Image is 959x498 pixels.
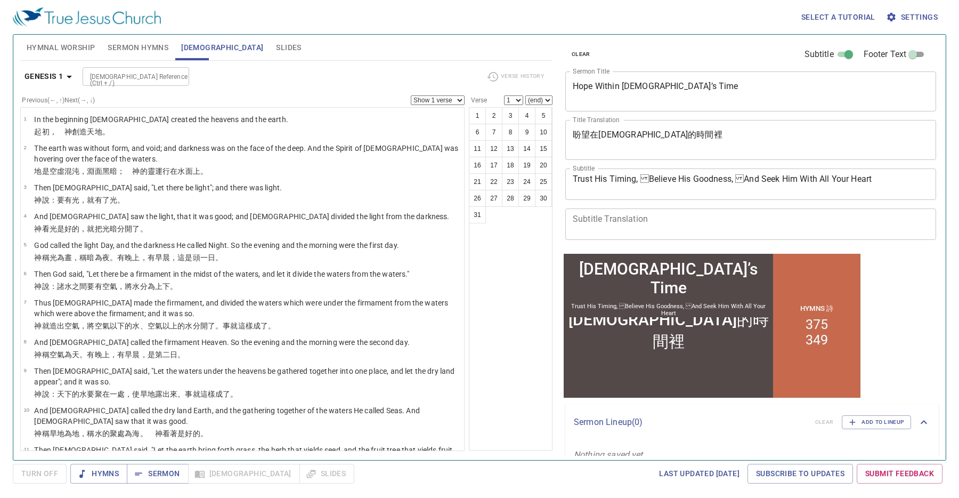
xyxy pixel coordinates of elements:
[502,140,519,157] button: 13
[117,429,208,438] wh4723: 處為海
[245,66,267,81] li: 375
[108,41,168,54] span: Sermon Hymns
[561,251,863,400] iframe: from-child
[20,67,80,86] button: Genesis 1
[177,390,238,398] wh7200: 。事就這樣成了。
[469,97,487,103] label: Verse
[64,322,275,330] wh6213: 空氣
[148,390,238,398] wh3004: 地露出來
[95,429,208,438] wh7121: 水
[102,167,208,175] wh6440: 黑暗
[23,270,26,276] span: 6
[125,322,275,330] wh8478: 的水
[518,140,535,157] button: 14
[747,464,853,484] a: Subscribe to Updates
[42,224,148,233] wh430: 看
[34,240,399,251] p: God called the light Day, and the darkness He called Night. So the evening and the morning were t...
[42,196,125,204] wh430: 說
[23,116,26,122] span: 1
[502,173,519,190] button: 23
[485,157,502,174] button: 17
[34,182,282,193] p: Then [DEMOGRAPHIC_DATA] said, "Let there be light"; and there was light.
[485,124,502,141] button: 7
[25,70,63,83] b: Genesis 1
[72,253,223,262] wh3117: ，稱
[23,299,26,305] span: 7
[50,253,223,262] wh7121: 光
[27,41,95,54] span: Hymnal Worship
[518,190,535,207] button: 29
[865,467,934,480] span: Submit Feedback
[155,167,208,175] wh7307: 運行
[34,211,449,222] p: And [DEMOGRAPHIC_DATA] saw the light, that it was good; and [DEMOGRAPHIC_DATA] divided the light ...
[801,11,875,24] span: Select a tutorial
[72,127,110,136] wh430: 創造
[245,81,267,97] li: 349
[208,253,223,262] wh259: 日
[6,36,209,102] div: 盼望在[DEMOGRAPHIC_DATA]的時間裡
[215,253,223,262] wh3117: 。
[72,282,177,291] wh4325: 之間
[79,196,125,204] wh216: ，就有了光
[110,322,275,330] wh7549: 以下
[140,167,208,175] wh430: 的靈
[34,143,461,164] p: The earth was without form, and void; and darkness was on the face of the deep. And the Spirit of...
[485,173,502,190] button: 22
[95,167,208,175] wh8415: 面
[849,417,904,427] span: Add to Lineup
[573,174,929,194] textarea: Trust His Timing, Believe His Goodness, And Seek Him With All Your Heart
[135,467,180,480] span: Sermon
[42,282,178,291] wh430: 說
[34,405,461,427] p: And [DEMOGRAPHIC_DATA] called the dry land Earth, and the gathering together of the waters He cal...
[469,124,486,141] button: 6
[87,253,223,262] wh7121: 暗
[565,405,939,440] div: Sermon Lineup(0)clearAdd to Lineup
[34,126,288,137] p: 起初
[110,253,223,262] wh3915: 。有晚上
[162,429,208,438] wh430: 看著
[34,166,461,176] p: 地
[42,429,208,438] wh430: 稱
[34,195,282,205] p: 神
[518,173,535,190] button: 24
[117,282,177,291] wh7549: ，將水
[140,253,223,262] wh6153: ，有早晨
[842,415,911,429] button: Add to Lineup
[177,350,185,359] wh3117: 。
[469,173,486,190] button: 21
[87,127,109,136] wh1254: 天
[79,322,275,330] wh7549: ，將空氣
[23,446,29,452] span: 11
[200,167,208,175] wh5921: 。
[102,429,208,438] wh4325: 的聚
[502,190,519,207] button: 28
[34,223,449,234] p: 神
[574,416,807,429] p: Sermon Lineup ( 0 )
[110,224,148,233] wh216: 暗
[170,350,185,359] wh8145: 日
[79,429,208,438] wh776: ，稱
[117,224,148,233] wh2822: 分開了
[34,428,461,439] p: 神
[140,282,178,291] wh4325: 分
[95,127,110,136] wh8064: 地
[239,53,272,62] p: Hymns 詩
[34,269,409,279] p: Then God said, "Let there be a firmament in the midst of the waters, and let it divide the waters...
[193,167,208,175] wh6440: 上
[42,322,276,330] wh430: 就造出
[884,7,942,27] button: Settings
[469,206,486,223] button: 31
[140,322,276,330] wh4325: 、空氣
[34,349,409,360] p: 神
[655,464,744,484] a: Last updated [DATE]
[50,282,178,291] wh559: ：諸水
[535,107,552,124] button: 5
[102,127,110,136] wh776: 。
[185,167,208,175] wh4325: 面
[50,127,110,136] wh7225: ， 神
[23,184,26,190] span: 3
[485,140,502,157] button: 12
[64,390,238,398] wh8064: 下的水
[797,7,880,27] button: Select a tutorial
[79,167,208,175] wh922: ，淵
